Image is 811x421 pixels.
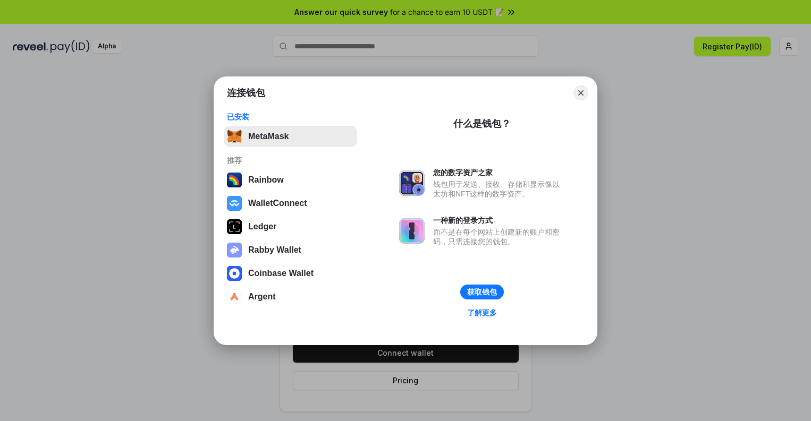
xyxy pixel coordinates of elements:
button: Ledger [224,216,357,237]
button: Argent [224,286,357,307]
img: svg+xml,%3Csvg%20width%3D%2228%22%20height%3D%2228%22%20viewBox%3D%220%200%2028%2028%22%20fill%3D... [227,266,242,281]
img: svg+xml,%3Csvg%20xmlns%3D%22http%3A%2F%2Fwww.w3.org%2F2000%2Fsvg%22%20fill%3D%22none%22%20viewBox... [399,218,425,244]
div: 推荐 [227,156,354,165]
img: svg+xml,%3Csvg%20fill%3D%22none%22%20height%3D%2233%22%20viewBox%3D%220%200%2035%2033%22%20width%... [227,129,242,144]
div: Argent [248,292,276,302]
div: 一种新的登录方式 [433,216,565,225]
button: Rabby Wallet [224,239,357,261]
div: 已安装 [227,112,354,122]
img: svg+xml,%3Csvg%20width%3D%2228%22%20height%3D%2228%22%20viewBox%3D%220%200%2028%2028%22%20fill%3D... [227,196,242,211]
img: svg+xml,%3Csvg%20xmlns%3D%22http%3A%2F%2Fwww.w3.org%2F2000%2Fsvg%22%20width%3D%2228%22%20height%3... [227,219,242,234]
div: Rainbow [248,175,284,185]
div: Rabby Wallet [248,245,301,255]
button: MetaMask [224,126,357,147]
div: Ledger [248,222,276,231]
div: WalletConnect [248,199,307,208]
img: svg+xml,%3Csvg%20xmlns%3D%22http%3A%2F%2Fwww.w3.org%2F2000%2Fsvg%22%20fill%3D%22none%22%20viewBox... [227,243,242,257]
button: Rainbow [224,169,357,191]
div: 了解更多 [467,308,497,317]
div: MetaMask [248,132,289,141]
div: Coinbase Wallet [248,269,314,278]
button: Close [573,85,588,100]
img: svg+xml,%3Csvg%20width%3D%22120%22%20height%3D%22120%22%20viewBox%3D%220%200%20120%20120%22%20fil... [227,173,242,187]
div: 什么是钱包？ [453,117,511,130]
a: 了解更多 [461,306,503,320]
div: 而不是在每个网站上创建新的账户和密码，只需连接您的钱包。 [433,227,565,246]
div: 获取钱包 [467,287,497,297]
img: svg+xml,%3Csvg%20xmlns%3D%22http%3A%2F%2Fwww.w3.org%2F2000%2Fsvg%22%20fill%3D%22none%22%20viewBox... [399,170,425,196]
h1: 连接钱包 [227,87,265,99]
img: svg+xml,%3Csvg%20width%3D%2228%22%20height%3D%2228%22%20viewBox%3D%220%200%2028%2028%22%20fill%3D... [227,289,242,304]
div: 您的数字资产之家 [433,168,565,177]
div: 钱包用于发送、接收、存储和显示像以太坊和NFT这样的数字资产。 [433,179,565,199]
button: 获取钱包 [460,285,504,299]
button: WalletConnect [224,193,357,214]
button: Coinbase Wallet [224,263,357,284]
